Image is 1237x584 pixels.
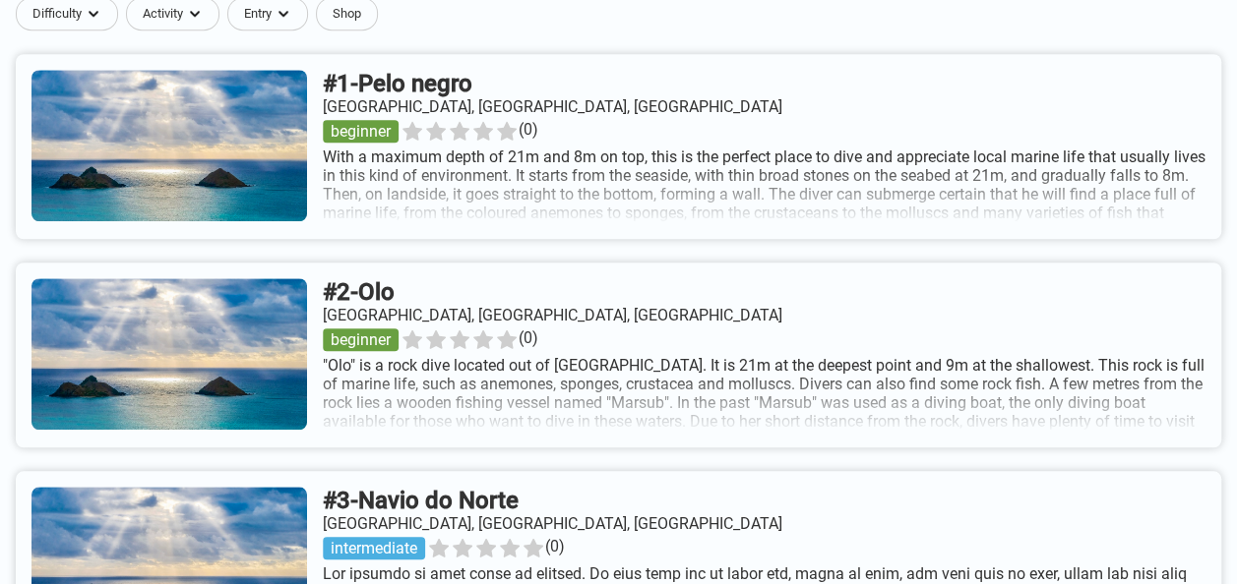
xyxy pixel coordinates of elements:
span: Entry [244,6,272,22]
img: dropdown caret [187,6,203,22]
span: Activity [143,6,183,22]
img: dropdown caret [276,6,291,22]
span: Difficulty [32,6,82,22]
img: dropdown caret [86,6,101,22]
